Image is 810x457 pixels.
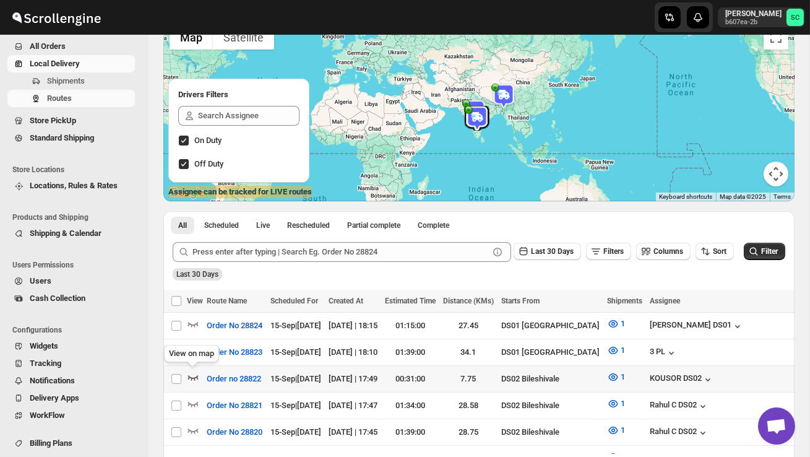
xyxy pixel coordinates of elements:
[7,38,135,55] button: All Orders
[385,346,436,359] div: 01:39:00
[501,373,600,385] div: DS02 Bileshivale
[650,297,680,305] span: Assignee
[713,247,726,256] span: Sort
[12,165,140,175] span: Store Locations
[531,247,574,256] span: Last 30 Days
[725,9,782,19] p: [PERSON_NAME]
[385,297,436,305] span: Estimated Time
[418,220,449,230] span: Complete
[10,2,103,33] img: ScrollEngine
[725,19,782,26] p: b607ea-2b
[30,59,80,68] span: Local Delivery
[30,438,72,448] span: Billing Plans
[621,399,625,408] span: 1
[30,411,65,420] span: WorkFlow
[764,25,788,50] button: Toggle fullscreen view
[443,297,494,305] span: Distance (KMs)
[12,325,140,335] span: Configurations
[443,373,494,385] div: 7.75
[199,316,270,336] button: Order No 28824
[30,228,101,238] span: Shipping & Calendar
[329,320,377,332] div: [DATE] | 18:15
[443,426,494,438] div: 28.75
[600,367,632,387] button: 1
[385,320,436,332] div: 01:15:00
[270,374,321,383] span: 15-Sep | [DATE]
[270,427,321,437] span: 15-Sep | [DATE]
[329,426,377,438] div: [DATE] | 17:45
[659,193,712,201] button: Keyboard shortcuts
[199,422,270,442] button: Order No 28820
[207,373,261,385] span: Order no 28822
[718,7,805,27] button: User menu
[30,393,79,403] span: Delivery Apps
[744,243,785,260] button: Filter
[621,372,625,381] span: 1
[636,243,691,260] button: Columns
[329,399,377,412] div: [DATE] | 17:47
[720,193,766,200] span: Map data ©2025
[761,247,778,256] span: Filter
[501,346,600,359] div: DS01 [GEOGRAPHIC_DATA]
[30,133,94,142] span: Standard Shipping
[7,177,135,194] button: Locations, Rules & Rates
[650,427,709,439] div: Rahul C DS02
[213,25,274,50] button: Show satellite imagery
[12,212,140,222] span: Products and Shipping
[187,297,203,305] span: View
[443,399,494,412] div: 28.58
[600,314,632,334] button: 1
[329,346,377,359] div: [DATE] | 18:10
[621,319,625,328] span: 1
[270,321,321,330] span: 15-Sep | [DATE]
[30,294,85,303] span: Cash Collection
[650,373,714,386] button: KOUSOR DS02
[514,243,581,260] button: Last 30 Days
[7,272,135,290] button: Users
[773,193,791,200] a: Terms (opens in new tab)
[607,297,642,305] span: Shipments
[696,243,734,260] button: Sort
[30,341,58,350] span: Widgets
[287,220,330,230] span: Rescheduled
[758,407,795,445] div: Open chat
[650,400,709,412] button: Rahul C DS02
[270,297,318,305] span: Scheduled For
[199,342,270,362] button: Order No 28823
[501,399,600,412] div: DS02 Bileshivale
[207,297,247,305] span: Route Name
[764,162,788,186] button: Map camera controls
[171,217,194,234] button: All routes
[256,220,270,230] span: Live
[501,320,600,332] div: DS01 [GEOGRAPHIC_DATA]
[650,347,678,359] button: 3 PL
[270,401,321,410] span: 15-Sep | [DATE]
[12,260,140,270] span: Users Permissions
[47,76,85,85] span: Shipments
[621,425,625,435] span: 1
[786,9,804,26] span: Sanjay chetri
[270,347,321,357] span: 15-Sep | [DATE]
[7,72,135,90] button: Shipments
[176,270,218,279] span: Last 30 Days
[194,159,223,168] span: Off Duty
[30,359,61,368] span: Tracking
[30,181,118,190] span: Locations, Rules & Rates
[207,320,262,332] span: Order No 28824
[207,346,262,359] span: Order No 28823
[603,247,624,256] span: Filters
[47,94,72,103] span: Routes
[178,220,187,230] span: All
[168,186,312,198] label: Assignee can be tracked for LIVE routes
[194,136,222,145] span: On Duty
[178,89,299,101] h2: Drivers Filters
[385,426,436,438] div: 01:39:00
[385,399,436,412] div: 01:34:00
[653,247,683,256] span: Columns
[621,346,625,355] span: 1
[7,372,135,390] button: Notifications
[30,116,76,125] span: Store PickUp
[7,90,135,107] button: Routes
